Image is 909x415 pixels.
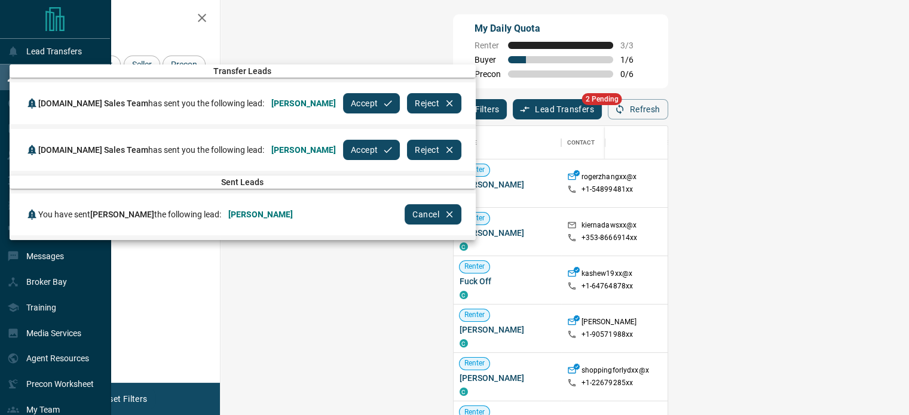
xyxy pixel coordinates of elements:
span: has sent you the following lead: [38,99,264,108]
span: [PERSON_NAME] [90,210,154,219]
span: [PERSON_NAME] [228,210,293,219]
span: [PERSON_NAME] [271,99,336,108]
button: Accept [343,140,400,160]
span: has sent you the following lead: [38,145,264,155]
span: [PERSON_NAME] [271,145,336,155]
button: Reject [407,93,461,113]
button: Accept [343,93,400,113]
span: Sent Leads [10,177,476,187]
span: Transfer Leads [10,66,476,76]
button: Cancel [405,204,461,225]
span: You have sent the following lead: [38,210,221,219]
span: [DOMAIN_NAME] Sales Team [38,99,148,108]
button: Reject [407,140,461,160]
span: [DOMAIN_NAME] Sales Team [38,145,148,155]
